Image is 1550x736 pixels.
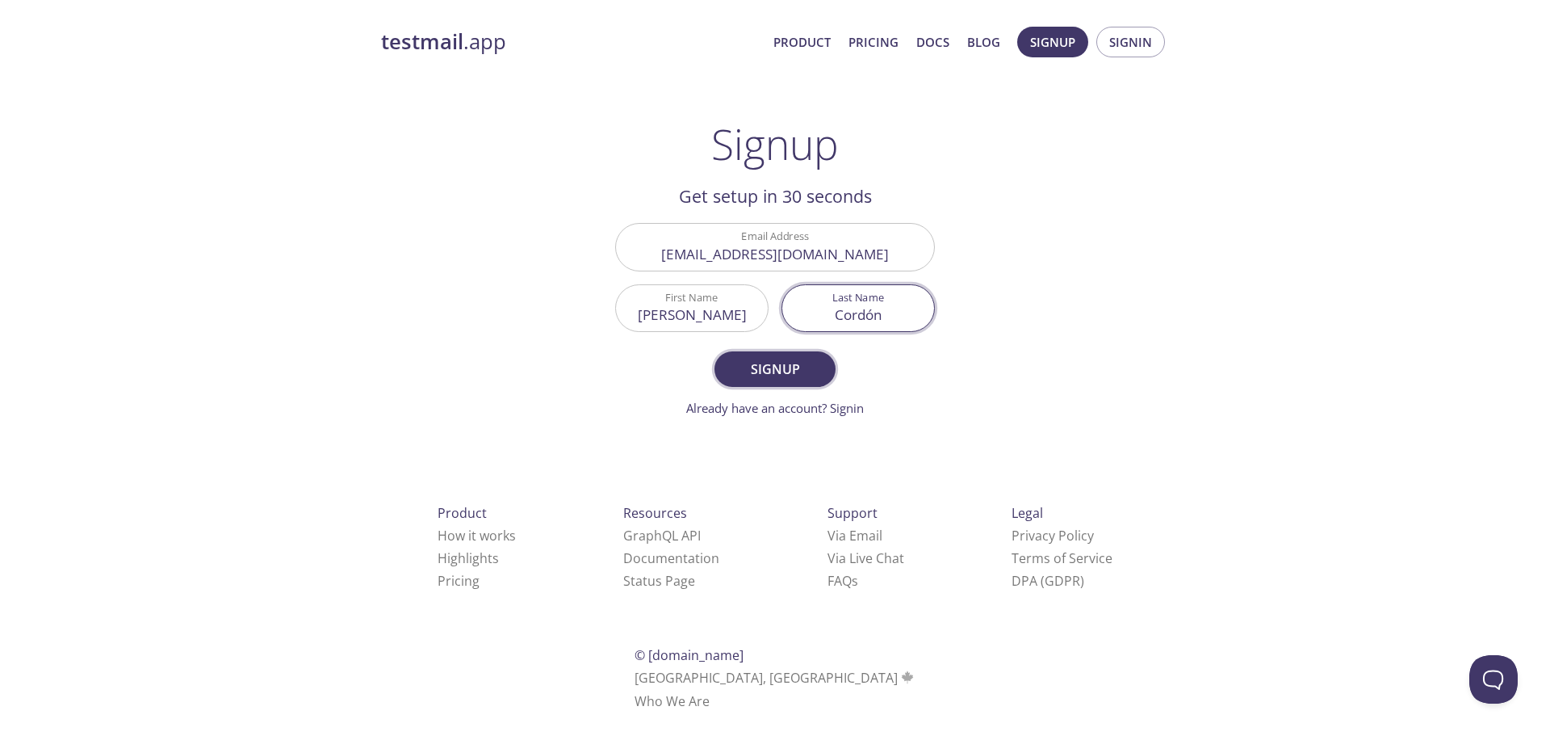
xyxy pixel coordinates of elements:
a: Blog [967,32,1000,53]
a: Privacy Policy [1012,527,1094,545]
a: Already have an account? Signin [686,400,864,416]
a: Product [773,32,831,53]
iframe: Help Scout Beacon - Open [1469,655,1518,704]
h1: Signup [711,120,839,168]
a: Pricing [848,32,899,53]
span: Product [438,504,487,522]
a: testmail.app [381,28,760,56]
a: GraphQL API [623,527,701,545]
h2: Get setup in 30 seconds [615,183,935,210]
button: Signin [1096,27,1165,57]
a: Pricing [438,572,480,590]
a: Via Email [827,527,882,545]
a: Terms of Service [1012,549,1112,567]
span: Support [827,504,878,522]
span: Resources [623,504,687,522]
span: s [852,572,858,590]
strong: testmail [381,27,463,56]
a: Who We Are [635,692,710,710]
button: Signup [1017,27,1088,57]
span: Signin [1109,32,1152,53]
button: Signup [714,351,836,387]
a: Documentation [623,549,719,567]
a: DPA (GDPR) [1012,572,1084,590]
span: Legal [1012,504,1043,522]
a: Status Page [623,572,695,590]
a: Docs [916,32,949,53]
span: Signup [1030,32,1075,53]
a: Highlights [438,549,499,567]
a: Via Live Chat [827,549,904,567]
a: How it works [438,527,516,545]
span: © [DOMAIN_NAME] [635,646,744,664]
span: [GEOGRAPHIC_DATA], [GEOGRAPHIC_DATA] [635,669,916,687]
a: FAQ [827,572,858,590]
span: Signup [732,358,818,381]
